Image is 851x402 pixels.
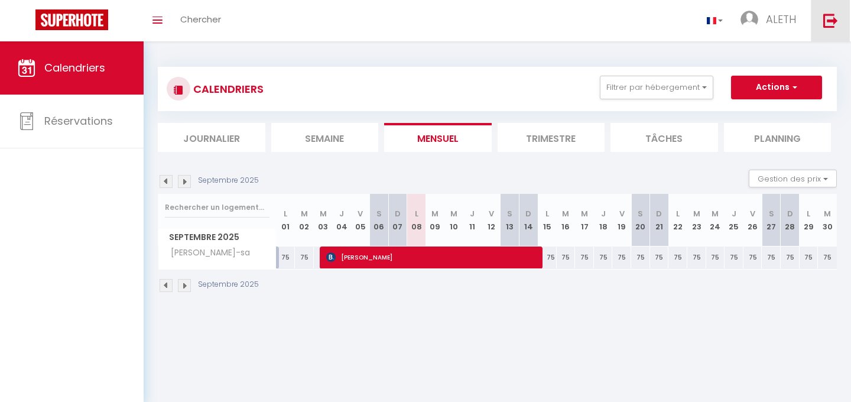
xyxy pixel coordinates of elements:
abbr: D [656,208,662,219]
abbr: V [358,208,363,219]
button: Gestion des prix [749,170,837,187]
th: 25 [725,194,743,247]
th: 11 [463,194,482,247]
span: ALETH [766,12,796,27]
abbr: D [787,208,793,219]
div: 75 [538,247,557,268]
abbr: M [301,208,308,219]
li: Semaine [271,123,379,152]
button: Actions [731,76,822,99]
th: 06 [370,194,389,247]
abbr: J [339,208,344,219]
div: 75 [575,247,594,268]
th: 04 [332,194,351,247]
th: 22 [668,194,687,247]
abbr: M [450,208,457,219]
th: 13 [501,194,519,247]
abbr: D [395,208,401,219]
div: 75 [725,247,743,268]
p: Septembre 2025 [198,175,259,186]
th: 15 [538,194,557,247]
abbr: M [562,208,569,219]
div: 75 [557,247,576,268]
h3: CALENDRIERS [190,76,264,102]
th: 12 [482,194,501,247]
th: 08 [407,194,426,247]
abbr: M [712,208,719,219]
th: 07 [388,194,407,247]
div: 75 [612,247,631,268]
abbr: S [507,208,512,219]
th: 10 [444,194,463,247]
span: [PERSON_NAME] [326,246,541,268]
th: 27 [762,194,781,247]
div: 75 [277,247,295,268]
li: Trimestre [498,123,605,152]
li: Journalier [158,123,265,152]
th: 18 [594,194,613,247]
th: 16 [557,194,576,247]
div: 75 [668,247,687,268]
abbr: L [415,208,418,219]
th: 03 [314,194,333,247]
th: 14 [519,194,538,247]
abbr: S [376,208,382,219]
abbr: D [525,208,531,219]
abbr: V [619,208,625,219]
th: 01 [277,194,295,247]
span: Calendriers [44,60,105,75]
abbr: M [581,208,588,219]
th: 29 [800,194,818,247]
th: 05 [351,194,370,247]
th: 26 [743,194,762,247]
div: 75 [781,247,800,268]
th: 23 [687,194,706,247]
abbr: J [732,208,736,219]
img: logout [823,13,838,28]
abbr: M [824,208,831,219]
abbr: M [431,208,439,219]
th: 09 [425,194,444,247]
div: 75 [762,247,781,268]
img: ... [740,11,758,28]
div: 75 [800,247,818,268]
div: 75 [687,247,706,268]
th: 30 [818,194,837,247]
abbr: S [638,208,643,219]
div: 75 [631,247,650,268]
abbr: M [693,208,700,219]
th: 24 [706,194,725,247]
input: Rechercher un logement... [165,197,269,218]
abbr: V [750,208,755,219]
abbr: J [601,208,606,219]
img: Super Booking [35,9,108,30]
span: Septembre 2025 [158,229,276,246]
div: 75 [706,247,725,268]
abbr: S [769,208,774,219]
th: 20 [631,194,650,247]
div: 75 [743,247,762,268]
button: Ouvrir le widget de chat LiveChat [9,5,45,40]
abbr: V [489,208,494,219]
span: [PERSON_NAME]-sa [160,247,253,260]
span: Chercher [180,13,221,25]
abbr: L [284,208,287,219]
th: 21 [650,194,669,247]
button: Filtrer par hébergement [600,76,713,99]
abbr: M [320,208,327,219]
th: 02 [295,194,314,247]
p: Septembre 2025 [198,279,259,290]
abbr: L [807,208,810,219]
abbr: L [676,208,680,219]
div: 75 [818,247,837,268]
li: Mensuel [384,123,492,152]
div: 75 [650,247,669,268]
span: Réservations [44,114,113,128]
th: 19 [612,194,631,247]
th: 28 [781,194,800,247]
li: Tâches [610,123,718,152]
li: Planning [724,123,831,152]
div: 75 [594,247,613,268]
th: 17 [575,194,594,247]
abbr: L [545,208,549,219]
